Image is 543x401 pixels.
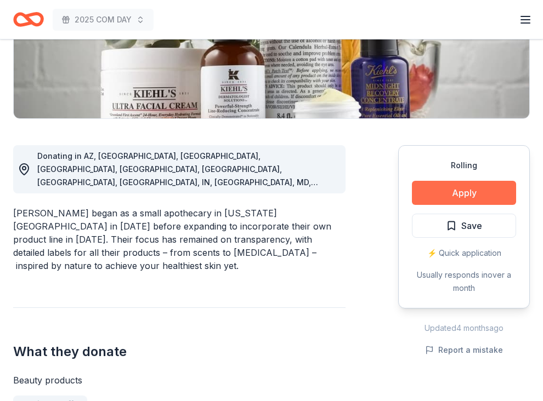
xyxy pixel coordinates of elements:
[75,13,132,26] span: 2025 COM DAY
[412,247,516,260] div: ⚡️ Quick application
[412,159,516,172] div: Rolling
[412,214,516,238] button: Save
[461,219,482,233] span: Save
[425,343,503,357] button: Report a mistake
[398,322,530,335] div: Updated 4 months ago
[13,343,346,360] h2: What they donate
[13,7,44,32] a: Home
[53,9,154,31] button: 2025 COM DAY
[37,151,318,239] span: Donating in AZ, [GEOGRAPHIC_DATA], [GEOGRAPHIC_DATA], [GEOGRAPHIC_DATA], [GEOGRAPHIC_DATA], [GEOG...
[412,268,516,295] div: Usually responds in over a month
[13,374,346,387] div: Beauty products
[412,181,516,205] button: Apply
[13,207,346,272] div: [PERSON_NAME] began as a small apothecary in [US_STATE][GEOGRAPHIC_DATA] in [DATE] before expandi...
